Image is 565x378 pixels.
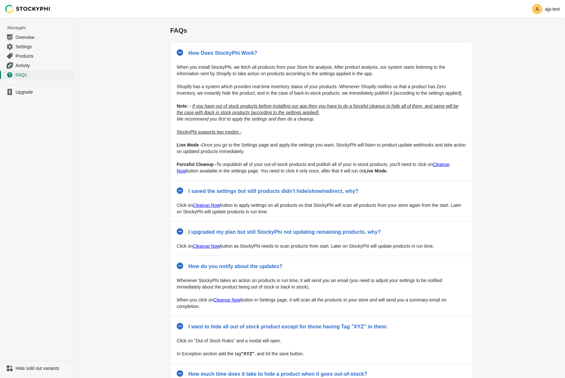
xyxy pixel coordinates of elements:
[177,116,315,122] i: We recommend you first to apply the settings and then do a cleanup.
[177,243,466,249] div: Click on button as StockyPhi needs to scan products from start. Later on StockyPhi will update pr...
[188,263,282,270] h2: How do you notify about the updates?
[188,323,388,331] h2: I want to hide all out of stock product except for those having Tag "XYZ" in them.
[188,187,359,195] h2: I saved the settings but still products didn't hide/show/redirect, why?
[536,6,539,12] text: A
[177,83,466,96] p: Shopify has a system which provides real-time inventory status of your products. Whenever Shopify...
[177,64,466,77] p: When you install StockyPhi, we fetch all products from your Store for analysis. After product ana...
[16,34,73,41] span: Overview
[170,26,472,35] h1: FAQs
[174,321,390,333] button: I want to hide all out of stock product except for those having Tag "XYZ" in them.
[174,185,361,197] button: I saved the settings but still products didn't hide/show/redirect, why?
[174,47,260,59] button: How Does StockyPhi Work?
[16,365,73,372] span: Hide sold out variants
[3,51,75,61] a: Products
[174,260,285,273] button: How do you notify about the updates?
[16,43,73,50] span: Settings
[177,64,466,174] div: Once you go to the Settings page and apply the settings you want, StockyPhi will listen to produc...
[193,203,220,208] a: Cleanup Now
[3,42,75,51] a: Settings
[3,32,75,42] a: Overview
[193,243,220,249] a: Cleanup Now
[545,6,560,12] p: ajp-test
[3,364,75,373] a: Hide sold out variants
[5,5,50,13] img: Stockyphi
[188,370,367,378] h2: How much time does it take to hide a product when it goes out-of-stock?
[177,103,459,115] i: If you have out of stock products before installing our app then you have to do a forceful cleanu...
[174,226,383,238] button: I upgraded my plan but still StockyPhi not updating remaining products, why?
[188,49,257,57] h2: How Does StockyPhi Work?
[177,337,466,357] div: Click on "Out of Stock Rules" and a modal will open. In Exception section add the tag , and hit t...
[16,53,73,59] span: Products
[177,202,466,215] div: Click on button to apply settings on all products so that StockyPhi will scan all products from y...
[7,25,77,31] span: Stockyphi
[16,72,73,78] span: FAQs
[177,129,241,135] u: StockyPhi supports two modes -
[364,168,386,173] b: Live Mode
[177,277,466,310] div: Whenever StockyPhi takes an action on products in run time, it will send you an email (you need t...
[16,89,73,95] span: Upgrade
[3,70,75,79] a: FAQs
[177,142,202,148] strong: Live Mode -
[177,162,216,167] strong: Forceful Cleanup -
[529,3,562,16] button: Avatar with initials Aajp-test
[214,297,241,302] a: Cleanup Now
[3,61,75,70] a: Activity
[188,228,381,236] h2: I upgraded my plan but still StockyPhi not updating remaining products, why?
[16,62,73,69] span: Activity
[177,103,191,109] strong: Note: -
[532,4,542,14] span: Avatar with initials A
[3,88,75,97] a: Upgrade
[241,351,254,356] strong: "XYZ"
